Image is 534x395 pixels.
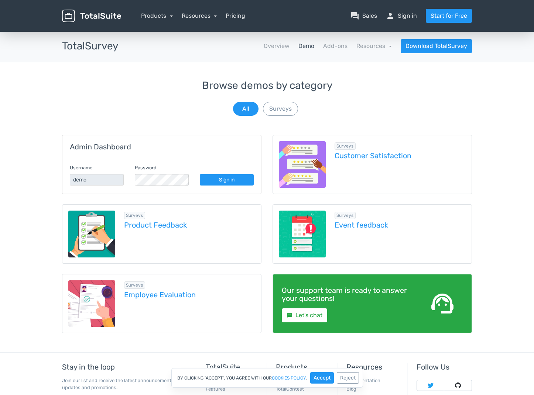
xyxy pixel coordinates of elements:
[135,164,157,171] label: Password
[426,9,472,23] a: Start for Free
[386,11,395,20] span: person
[350,11,359,20] span: question_answer
[272,376,306,380] a: cookies policy
[310,372,334,384] button: Accept
[335,221,466,229] a: Event feedback
[335,142,356,150] span: Browse all in Surveys
[226,11,245,20] a: Pricing
[298,42,314,51] a: Demo
[350,11,377,20] a: question_answerSales
[171,368,363,388] div: By clicking "Accept", you agree with our .
[206,386,225,392] a: Features
[417,363,472,371] h5: Follow Us
[337,372,359,384] button: Reject
[206,363,261,371] h5: TotalSuite
[323,42,348,51] a: Add-ons
[68,211,115,257] img: product-feedback-1.png.webp
[62,41,118,52] h3: TotalSurvey
[200,174,254,186] a: Sign in
[335,212,356,219] span: Browse all in Surveys
[233,102,259,116] button: All
[279,141,326,188] img: customer-satisfaction.png.webp
[124,291,256,299] a: Employee Evaluation
[356,42,392,49] a: Resources
[335,152,466,160] a: Customer Satisfaction
[68,280,115,327] img: employee-evaluation.png.webp
[182,12,217,19] a: Resources
[264,42,290,51] a: Overview
[429,290,456,317] span: support_agent
[282,286,410,302] h4: Our support team is ready to answer your questions!
[276,386,304,392] a: TotalContest
[346,363,402,371] h5: Resources
[346,386,356,392] a: Blog
[279,211,326,257] img: event-feedback.png.webp
[287,312,292,318] small: sms
[62,80,472,91] h3: Browse demos by category
[386,11,417,20] a: personSign in
[62,10,121,22] img: TotalSuite for WordPress
[124,221,256,229] a: Product Feedback
[401,39,472,53] a: Download TotalSurvey
[263,102,298,116] button: Surveys
[124,281,146,289] span: Browse all in Surveys
[62,363,188,371] h5: Stay in the loop
[124,212,146,219] span: Browse all in Surveys
[70,143,254,151] h5: Admin Dashboard
[70,164,92,171] label: Username
[276,363,331,371] h5: Products
[282,308,327,322] a: smsLet's chat
[141,12,173,19] a: Products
